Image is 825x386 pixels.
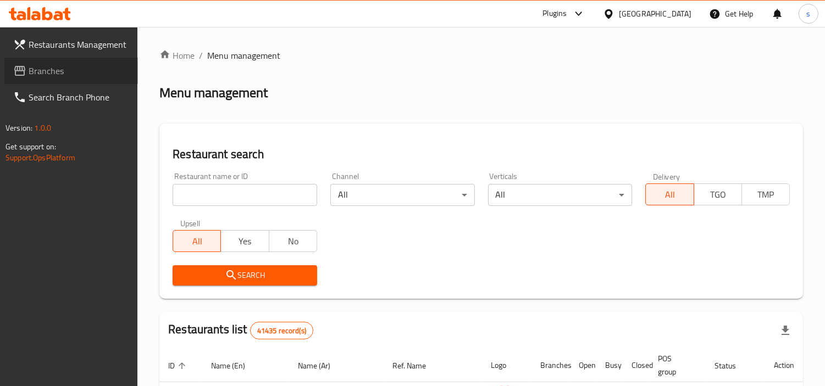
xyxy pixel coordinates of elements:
button: Yes [220,230,269,252]
th: Busy [596,349,623,382]
button: All [645,183,694,205]
input: Search for restaurant name or ID.. [173,184,317,206]
th: Branches [531,349,570,382]
div: [GEOGRAPHIC_DATA] [619,8,691,20]
div: All [330,184,475,206]
th: Closed [623,349,649,382]
span: All [178,233,217,249]
button: No [269,230,317,252]
span: s [806,8,810,20]
span: Status [715,359,750,372]
div: Plugins [542,7,567,20]
span: Yes [225,233,264,249]
a: Support.OpsPlatform [5,150,75,165]
nav: breadcrumb [159,49,803,62]
a: Search Branch Phone [4,84,138,110]
div: Export file [772,317,799,344]
span: ID [168,359,189,372]
span: 41435 record(s) [251,326,313,336]
span: Restaurants Management [29,38,129,51]
span: Menu management [207,49,280,62]
a: Restaurants Management [4,31,138,58]
span: Name (En) [211,359,259,372]
h2: Restaurants list [168,321,313,339]
span: Branches [29,64,129,77]
span: Search [181,268,308,282]
th: Logo [482,349,531,382]
li: / [199,49,203,62]
span: TGO [699,187,738,203]
div: Total records count [250,322,313,339]
span: Name (Ar) [298,359,345,372]
div: All [488,184,633,206]
span: 1.0.0 [34,121,51,135]
label: Delivery [653,172,680,180]
span: TMP [746,187,785,203]
th: Action [765,349,803,382]
a: Branches [4,58,138,84]
button: Search [173,265,317,286]
label: Upsell [180,219,201,227]
span: Ref. Name [392,359,440,372]
span: No [274,233,313,249]
button: All [173,230,221,252]
span: All [650,187,689,203]
h2: Restaurant search [173,146,790,163]
span: Search Branch Phone [29,91,129,104]
span: POS group [658,352,693,378]
a: Home [159,49,195,62]
span: Get support on: [5,139,56,154]
h2: Menu management [159,84,268,102]
button: TGO [694,183,742,205]
th: Open [570,349,596,382]
span: Version: [5,121,32,135]
button: TMP [741,183,790,205]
